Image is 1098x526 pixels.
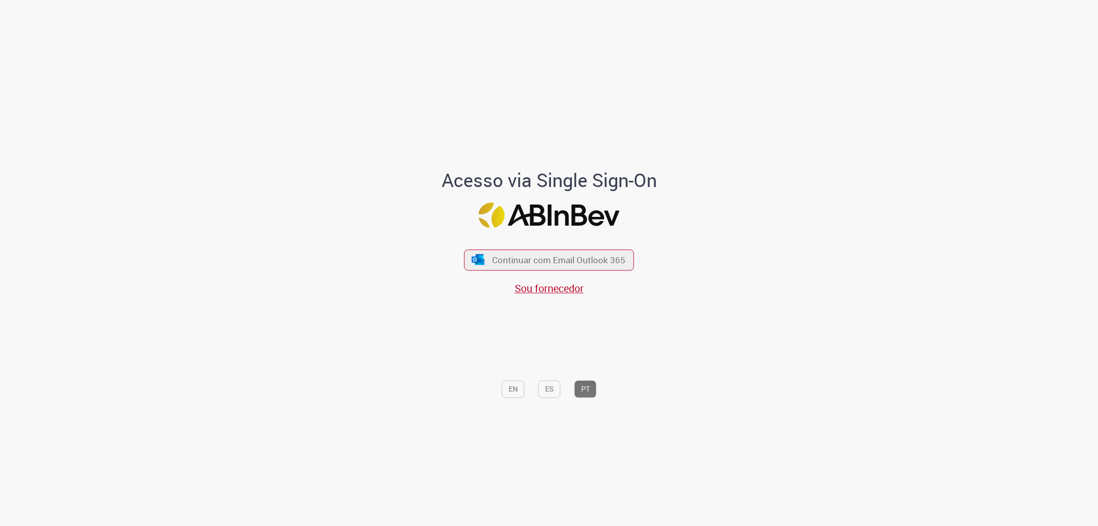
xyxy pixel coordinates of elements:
button: ES [538,380,561,398]
span: Continuar com Email Outlook 365 [492,254,625,266]
img: ícone Azure/Microsoft 360 [470,254,485,265]
a: Sou fornecedor [515,281,584,295]
button: PT [574,380,597,398]
h1: Acesso via Single Sign-On [406,170,692,191]
button: ícone Azure/Microsoft 360 Continuar com Email Outlook 365 [464,249,634,270]
button: EN [502,380,525,398]
img: Logo ABInBev [479,203,620,228]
